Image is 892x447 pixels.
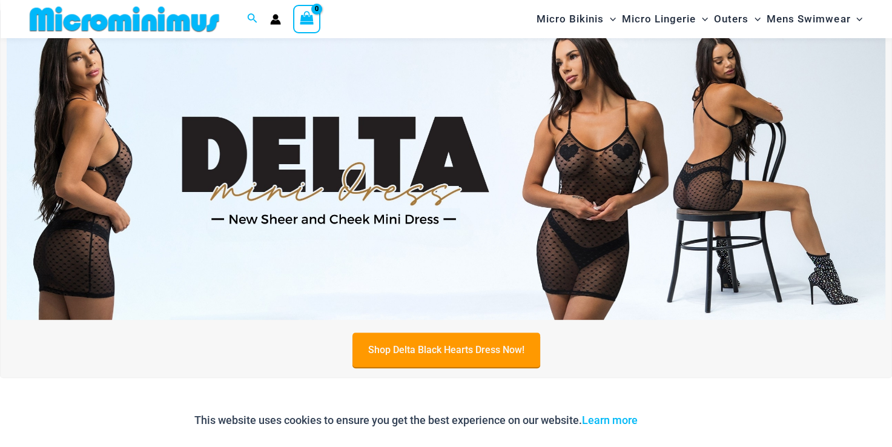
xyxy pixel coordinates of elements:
a: Shop Delta Black Hearts Dress Now! [352,333,540,367]
span: Menu Toggle [850,4,862,35]
a: Micro BikinisMenu ToggleMenu Toggle [534,4,619,35]
span: Outers [714,4,748,35]
button: Accept [647,406,698,435]
span: Menu Toggle [604,4,616,35]
p: This website uses cookies to ensure you get the best experience on our website. [194,411,638,429]
a: Mens SwimwearMenu ToggleMenu Toggle [764,4,865,35]
span: Mens Swimwear [767,4,850,35]
a: Search icon link [247,12,258,27]
nav: Site Navigation [532,2,868,36]
a: Account icon link [270,14,281,25]
span: Micro Lingerie [622,4,696,35]
a: Learn more [582,414,638,426]
a: Micro LingerieMenu ToggleMenu Toggle [619,4,711,35]
span: Menu Toggle [748,4,761,35]
a: View Shopping Cart, empty [293,5,321,33]
img: MM SHOP LOGO FLAT [25,5,224,33]
span: Menu Toggle [696,4,708,35]
span: Micro Bikinis [537,4,604,35]
img: Delta Black Hearts Dress [7,21,885,320]
a: OutersMenu ToggleMenu Toggle [711,4,764,35]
